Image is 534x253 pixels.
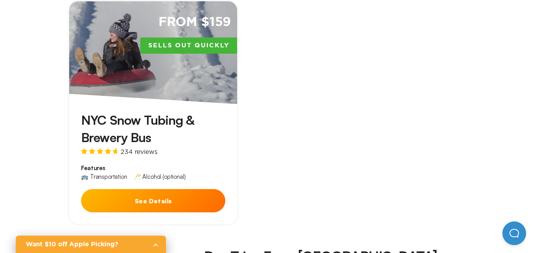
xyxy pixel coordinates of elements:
[16,236,166,253] a: Want $10 off Apple Picking?
[134,174,186,180] div: 🥂 Alcohol (optional)
[502,221,526,245] iframe: Help Scout Beacon - Open
[140,37,237,54] span: Sells Out Quickly
[26,240,146,249] h2: Want $10 off Apple Picking?
[81,174,127,180] div: 🚌 Transportation
[81,112,225,146] h3: NYC Snow Tubing & Brewery Bus
[81,189,225,212] button: See Details
[159,14,231,31] span: From $159
[69,1,237,224] a: From $159Sells Out QuicklyNYC Snow Tubing & Brewery Bus234 reviewsFeatures🚌 Transportation🥂 Alcoh...
[121,148,157,155] span: 234 reviews
[81,164,225,172] span: Features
